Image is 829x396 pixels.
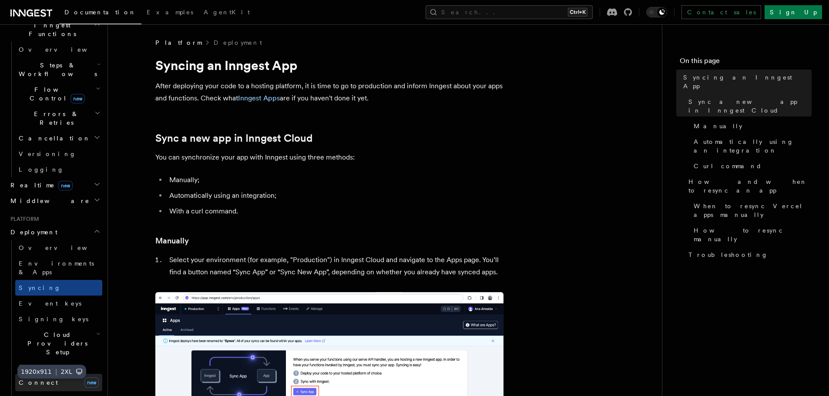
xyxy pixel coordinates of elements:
[15,42,102,57] a: Overview
[167,174,503,186] li: Manually;
[19,166,64,173] span: Logging
[19,46,108,53] span: Overview
[690,158,812,174] a: Curl command
[155,151,503,163] p: You can synchronize your app with Inngest using three methods:
[426,5,593,19] button: Search...Ctrl+K
[7,216,39,223] span: Platform
[7,228,57,236] span: Deployment
[19,150,76,157] span: Versioning
[15,162,102,177] a: Logging
[646,7,667,17] button: Toggle dark mode
[690,223,812,247] a: How to resync manually
[155,235,189,247] a: Manually
[155,57,503,73] h1: Syncing an Inngest App
[167,254,503,278] li: Select your environment (for example, "Production") in Inngest Cloud and navigate to the Apps pag...
[15,106,102,130] button: Errors & Retries
[7,224,102,240] button: Deployment
[198,3,255,23] a: AgentKit
[155,38,201,47] span: Platform
[15,146,102,162] a: Versioning
[15,256,102,280] a: Environments & Apps
[19,244,108,251] span: Overview
[19,316,88,323] span: Signing keys
[7,21,94,38] span: Inngest Functions
[694,202,812,219] span: When to resync Vercel apps manually
[694,226,812,243] span: How to resync manually
[70,94,85,103] span: new
[690,134,812,158] a: Automatically using an integration
[167,205,503,217] li: With a curl command.
[683,73,812,90] span: Syncing an Inngest App
[685,247,812,263] a: Troubleshooting
[147,9,193,16] span: Examples
[685,94,812,118] a: Sync a new app in Inngest Cloud
[685,174,812,198] a: How and when to resync an app
[84,377,99,388] span: new
[59,3,141,24] a: Documentation
[15,134,91,143] span: Cancellation
[7,193,102,209] button: Middleware
[64,9,136,16] span: Documentation
[155,80,503,104] p: After deploying your code to a hosting platform, it is time to go to production and inform Innges...
[15,130,102,146] button: Cancellation
[19,300,81,307] span: Event keys
[7,17,102,42] button: Inngest Functions
[15,280,102,296] a: Syncing
[15,311,102,327] a: Signing keys
[688,177,812,195] span: How and when to resync an app
[680,70,812,94] a: Syncing an Inngest App
[7,177,102,193] button: Realtimenew
[15,82,102,106] button: Flow Controlnew
[690,198,812,223] a: When to resync Vercel apps manually
[15,57,102,82] button: Steps & Workflows
[141,3,198,23] a: Examples
[214,38,262,47] a: Deployment
[694,162,762,170] span: Curl command
[15,110,94,127] span: Errors & Retries
[15,327,102,360] button: Cloud Providers Setup
[694,122,742,130] span: Manually
[19,260,94,276] span: Environments & Apps
[204,9,250,16] span: AgentKit
[167,190,503,202] li: Automatically using an integration;
[7,181,73,190] span: Realtime
[15,240,102,256] a: Overview
[155,132,312,144] a: Sync a new app in Inngest Cloud
[7,42,102,177] div: Inngest Functions
[19,284,61,291] span: Syncing
[15,360,102,374] span: Guides
[15,296,102,311] a: Event keys
[15,61,97,78] span: Steps & Workflows
[694,137,812,155] span: Automatically using an integration
[688,97,812,115] span: Sync a new app in Inngest Cloud
[568,8,587,17] kbd: Ctrl+K
[15,374,102,391] a: Connectnew
[7,196,90,205] span: Middleware
[15,85,96,103] span: Flow Control
[238,94,280,102] a: Inngest Apps
[765,5,822,19] a: Sign Up
[690,118,812,134] a: Manually
[688,250,768,259] span: Troubleshooting
[681,5,761,19] a: Contact sales
[680,56,812,70] h4: On this page
[15,330,96,356] span: Cloud Providers Setup
[58,181,73,190] span: new
[19,379,58,386] span: Connect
